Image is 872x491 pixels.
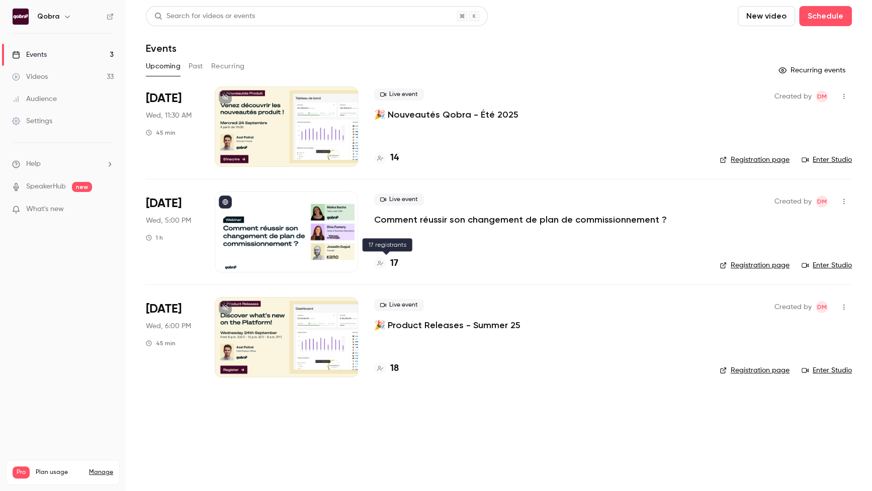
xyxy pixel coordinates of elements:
[390,257,398,270] h4: 17
[374,88,424,101] span: Live event
[146,90,182,107] span: [DATE]
[13,466,30,478] span: Pro
[89,468,113,476] a: Manage
[774,90,812,103] span: Created by
[816,195,828,208] span: Dylan Manceau
[817,195,827,208] span: DM
[802,365,852,375] a: Enter Studio
[802,260,852,270] a: Enter Studio
[26,159,41,169] span: Help
[72,182,92,192] span: new
[738,6,795,26] button: New video
[146,129,176,137] div: 45 min
[774,195,812,208] span: Created by
[774,301,812,313] span: Created by
[817,301,827,313] span: DM
[146,301,182,317] span: [DATE]
[146,321,191,331] span: Wed, 6:00 PM
[146,297,199,377] div: Sep 24 Wed, 6:00 PM (Europe/Paris)
[817,90,827,103] span: DM
[36,468,83,476] span: Plan usage
[774,62,852,78] button: Recurring events
[374,257,398,270] a: 17
[802,155,852,165] a: Enter Studio
[374,362,399,375] a: 18
[26,181,66,192] a: SpeakerHub
[26,204,64,215] span: What's new
[146,339,176,347] div: 45 min
[720,155,790,165] a: Registration page
[799,6,852,26] button: Schedule
[12,116,52,126] div: Settings
[12,159,114,169] li: help-dropdown-opener
[374,193,424,206] span: Live event
[13,9,29,25] img: Qobra
[37,12,59,22] h6: Qobra
[154,11,255,22] div: Search for videos or events
[720,260,790,270] a: Registration page
[189,58,203,74] button: Past
[146,191,199,272] div: Sep 24 Wed, 5:00 PM (Europe/Paris)
[102,205,114,214] iframe: Noticeable Trigger
[374,319,520,331] a: 🎉 Product Releases - Summer 25
[146,216,191,226] span: Wed, 5:00 PM
[816,301,828,313] span: Dylan Manceau
[146,86,199,167] div: Sep 24 Wed, 11:30 AM (Europe/Paris)
[374,109,518,121] a: 🎉 Nouveautés Qobra - Été 2025
[390,362,399,375] h4: 18
[12,50,47,60] div: Events
[12,94,57,104] div: Audience
[146,195,182,212] span: [DATE]
[374,151,399,165] a: 14
[211,58,245,74] button: Recurring
[720,365,790,375] a: Registration page
[390,151,399,165] h4: 14
[146,234,163,242] div: 1 h
[146,42,177,54] h1: Events
[146,111,192,121] span: Wed, 11:30 AM
[374,299,424,311] span: Live event
[374,214,667,226] a: Comment réussir son changement de plan de commissionnement ?
[146,58,181,74] button: Upcoming
[816,90,828,103] span: Dylan Manceau
[12,72,48,82] div: Videos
